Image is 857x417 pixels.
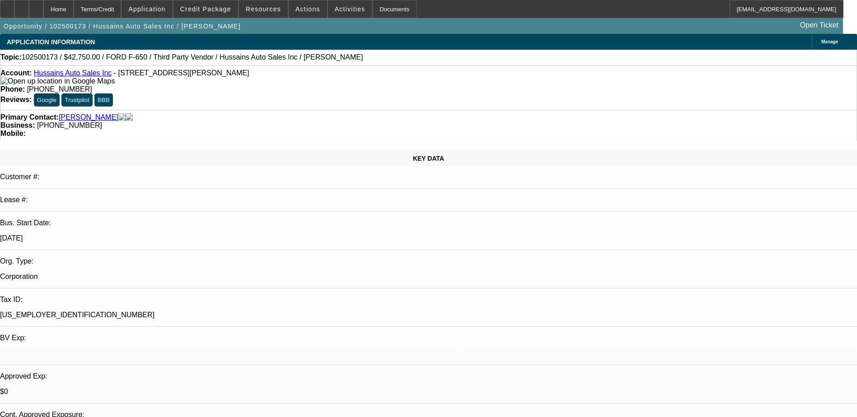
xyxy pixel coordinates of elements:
[0,77,115,85] img: Open up location in Google Maps
[821,39,838,44] span: Manage
[7,38,95,46] span: APPLICATION INFORMATION
[37,121,102,129] span: [PHONE_NUMBER]
[0,130,26,137] strong: Mobile:
[34,69,112,77] a: Hussains Auto Sales Inc
[180,5,231,13] span: Credit Package
[0,77,115,85] a: View Google Maps
[239,0,288,18] button: Resources
[295,5,320,13] span: Actions
[335,5,365,13] span: Activities
[122,0,172,18] button: Application
[0,85,25,93] strong: Phone:
[246,5,281,13] span: Resources
[0,69,32,77] strong: Account:
[27,85,92,93] span: [PHONE_NUMBER]
[0,53,22,61] strong: Topic:
[413,155,444,162] span: KEY DATA
[796,18,842,33] a: Open Ticket
[59,113,118,121] a: [PERSON_NAME]
[22,53,363,61] span: 102500173 / $42,750.00 / FORD F-650 / Third Party Vendor / Hussains Auto Sales Inc / [PERSON_NAME]
[118,113,126,121] img: facebook-icon.png
[328,0,372,18] button: Activities
[173,0,238,18] button: Credit Package
[4,23,241,30] span: Opportunity / 102500173 / Hussains Auto Sales Inc / [PERSON_NAME]
[114,69,249,77] span: - [STREET_ADDRESS][PERSON_NAME]
[0,113,59,121] strong: Primary Contact:
[128,5,165,13] span: Application
[126,113,133,121] img: linkedin-icon.png
[61,93,92,107] button: Trustpilot
[94,93,113,107] button: BBB
[289,0,327,18] button: Actions
[0,121,35,129] strong: Business:
[0,96,32,103] strong: Reviews:
[34,93,60,107] button: Google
